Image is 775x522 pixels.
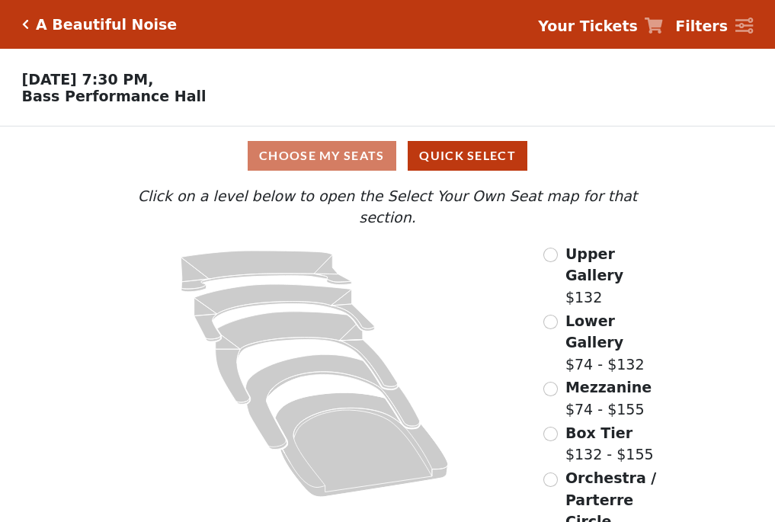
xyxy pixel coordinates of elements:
[565,310,668,376] label: $74 - $132
[565,422,654,466] label: $132 - $155
[565,424,632,441] span: Box Tier
[276,392,449,497] path: Orchestra / Parterre Circle - Seats Available: 75
[408,141,527,171] button: Quick Select
[194,284,375,341] path: Lower Gallery - Seats Available: 159
[675,18,728,34] strong: Filters
[565,376,652,420] label: $74 - $155
[181,251,352,292] path: Upper Gallery - Seats Available: 163
[565,379,652,396] span: Mezzanine
[538,15,663,37] a: Your Tickets
[675,15,753,37] a: Filters
[565,245,623,284] span: Upper Gallery
[538,18,638,34] strong: Your Tickets
[565,243,668,309] label: $132
[107,185,667,229] p: Click on a level below to open the Select Your Own Seat map for that section.
[36,16,177,34] h5: A Beautiful Noise
[565,312,623,351] span: Lower Gallery
[22,19,29,30] a: Click here to go back to filters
